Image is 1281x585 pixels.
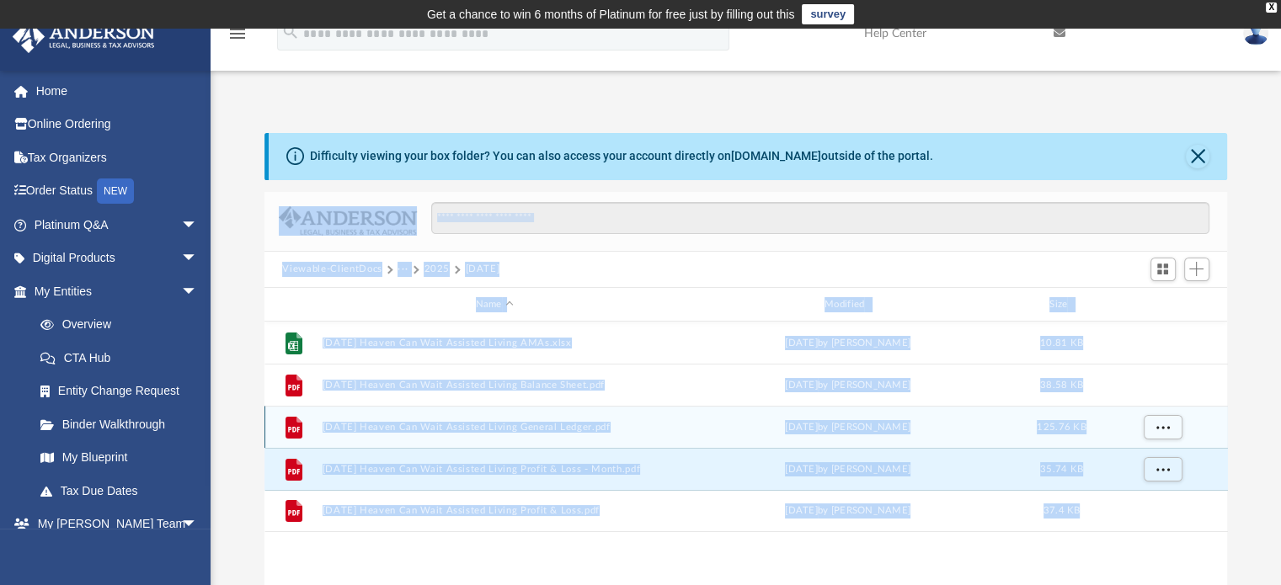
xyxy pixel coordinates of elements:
[675,504,1020,519] div: [DATE] by [PERSON_NAME]
[1039,465,1082,474] span: 35.74 KB
[24,308,223,342] a: Overview
[1039,380,1082,390] span: 38.58 KB
[181,208,215,242] span: arrow_drop_down
[8,20,160,53] img: Anderson Advisors Platinum Portal
[322,422,667,433] button: [DATE] Heaven Can Wait Assisted Living General Ledger.pdf
[12,508,215,541] a: My [PERSON_NAME] Teamarrow_drop_down
[675,297,1021,312] div: Modified
[322,464,667,475] button: [DATE] Heaven Can Wait Assisted Living Profit & Loss - Month.pdf
[271,297,313,312] div: id
[427,4,795,24] div: Get a chance to win 6 months of Platinum for free just by filling out this
[181,274,215,309] span: arrow_drop_down
[1102,297,1220,312] div: id
[675,378,1020,393] div: [DATE] by [PERSON_NAME]
[12,242,223,275] a: Digital Productsarrow_drop_down
[1266,3,1277,13] div: close
[1027,297,1095,312] div: Size
[802,4,854,24] a: survey
[12,208,223,242] a: Platinum Q&Aarrow_drop_down
[227,32,248,44] a: menu
[398,262,408,277] button: ···
[227,24,248,44] i: menu
[675,336,1020,351] div: [DATE] by [PERSON_NAME]
[24,441,215,475] a: My Blueprint
[310,147,933,165] div: Difficulty viewing your box folder? You can also access your account directly on outside of the p...
[1043,507,1080,516] span: 37.4 KB
[97,178,134,204] div: NEW
[1243,21,1268,45] img: User Pic
[322,338,667,348] button: [DATE] Heaven Can Wait Assisted Living AMAs.xlsx
[322,380,667,391] button: [DATE] Heaven Can Wait Assisted Living Balance Sheet.pdf
[281,23,300,41] i: search
[1037,423,1086,432] span: 125.76 KB
[431,202,1209,234] input: Search files and folders
[675,462,1020,477] div: [DATE] by [PERSON_NAME]
[12,174,223,209] a: Order StatusNEW
[1039,338,1082,348] span: 10.81 KB
[322,506,667,517] button: [DATE] Heaven Can Wait Assisted Living Profit & Loss.pdf
[1150,258,1176,281] button: Switch to Grid View
[12,74,223,108] a: Home
[282,262,382,277] button: Viewable-ClientDocs
[24,474,223,508] a: Tax Due Dates
[12,141,223,174] a: Tax Organizers
[24,341,223,375] a: CTA Hub
[1184,258,1209,281] button: Add
[465,262,499,277] button: [DATE]
[1186,145,1209,168] button: Close
[24,407,223,441] a: Binder Walkthrough
[24,375,223,408] a: Entity Change Request
[1143,457,1182,482] button: More options
[731,149,821,162] a: [DOMAIN_NAME]
[424,262,450,277] button: 2025
[675,420,1020,435] div: [DATE] by [PERSON_NAME]
[12,274,223,308] a: My Entitiesarrow_drop_down
[12,108,223,141] a: Online Ordering
[181,508,215,542] span: arrow_drop_down
[321,297,667,312] div: Name
[1143,415,1182,440] button: More options
[181,242,215,276] span: arrow_drop_down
